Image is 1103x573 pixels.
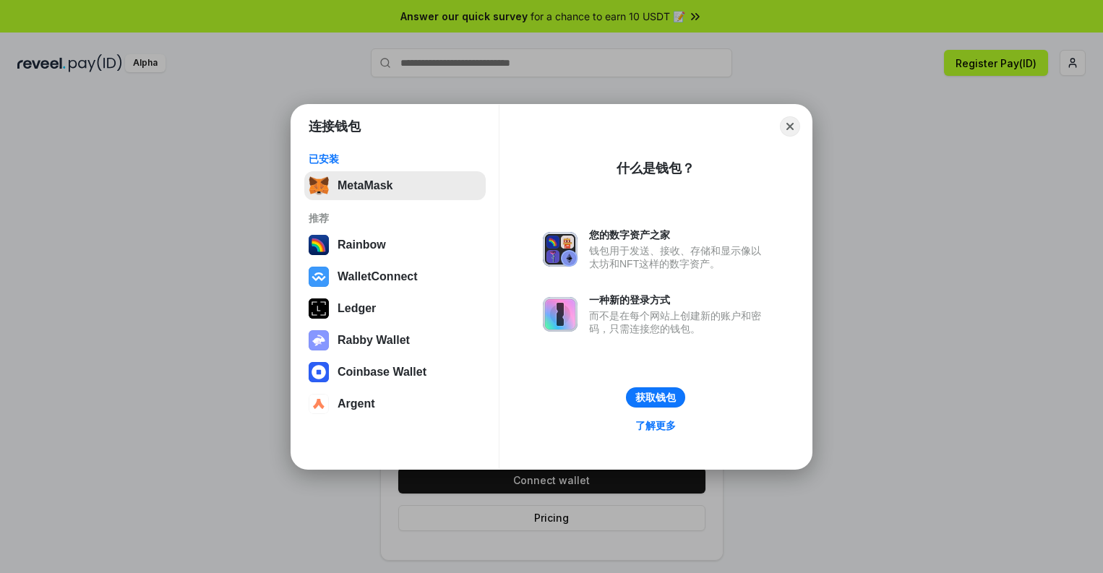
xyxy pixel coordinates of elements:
div: 而不是在每个网站上创建新的账户和密码，只需连接您的钱包。 [589,309,768,335]
img: svg+xml,%3Csvg%20width%3D%22120%22%20height%3D%22120%22%20viewBox%3D%220%200%20120%20120%22%20fil... [309,235,329,255]
div: 什么是钱包？ [617,160,695,177]
button: 获取钱包 [626,387,685,408]
div: 获取钱包 [635,391,676,404]
div: 推荐 [309,212,481,225]
div: Argent [338,397,375,410]
div: 一种新的登录方式 [589,293,768,306]
img: svg+xml,%3Csvg%20width%3D%2228%22%20height%3D%2228%22%20viewBox%3D%220%200%2028%2028%22%20fill%3D... [309,394,329,414]
div: Ledger [338,302,376,315]
img: svg+xml,%3Csvg%20xmlns%3D%22http%3A%2F%2Fwww.w3.org%2F2000%2Fsvg%22%20fill%3D%22none%22%20viewBox... [309,330,329,350]
button: MetaMask [304,171,486,200]
button: Argent [304,389,486,418]
button: Rabby Wallet [304,326,486,355]
div: WalletConnect [338,270,418,283]
div: Rabby Wallet [338,334,410,347]
a: 了解更多 [627,416,684,435]
img: svg+xml,%3Csvg%20fill%3D%22none%22%20height%3D%2233%22%20viewBox%3D%220%200%2035%2033%22%20width%... [309,176,329,196]
div: 已安装 [309,152,481,165]
div: MetaMask [338,179,392,192]
div: 钱包用于发送、接收、存储和显示像以太坊和NFT这样的数字资产。 [589,244,768,270]
img: svg+xml,%3Csvg%20xmlns%3D%22http%3A%2F%2Fwww.w3.org%2F2000%2Fsvg%22%20width%3D%2228%22%20height%3... [309,298,329,319]
button: WalletConnect [304,262,486,291]
button: Rainbow [304,231,486,259]
img: svg+xml,%3Csvg%20width%3D%2228%22%20height%3D%2228%22%20viewBox%3D%220%200%2028%2028%22%20fill%3D... [309,267,329,287]
div: 了解更多 [635,419,676,432]
img: svg+xml,%3Csvg%20xmlns%3D%22http%3A%2F%2Fwww.w3.org%2F2000%2Fsvg%22%20fill%3D%22none%22%20viewBox... [543,297,578,332]
img: svg+xml,%3Csvg%20width%3D%2228%22%20height%3D%2228%22%20viewBox%3D%220%200%2028%2028%22%20fill%3D... [309,362,329,382]
div: Coinbase Wallet [338,366,426,379]
h1: 连接钱包 [309,118,361,135]
div: Rainbow [338,238,386,251]
button: Coinbase Wallet [304,358,486,387]
div: 您的数字资产之家 [589,228,768,241]
button: Ledger [304,294,486,323]
img: svg+xml,%3Csvg%20xmlns%3D%22http%3A%2F%2Fwww.w3.org%2F2000%2Fsvg%22%20fill%3D%22none%22%20viewBox... [543,232,578,267]
button: Close [780,116,800,137]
